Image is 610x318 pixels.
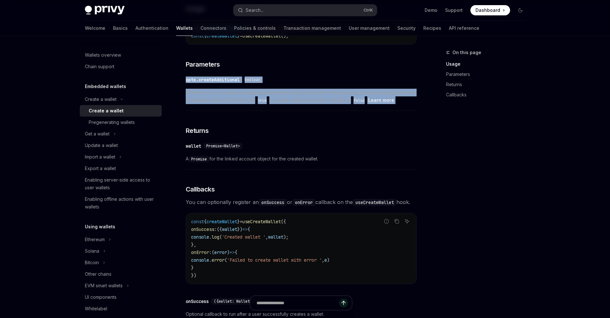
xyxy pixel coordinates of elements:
span: Callbacks [186,185,215,194]
a: Usage [446,59,531,69]
div: opts.createAdditional [186,77,240,83]
span: 'Failed to create wallet with error ' [227,257,322,263]
span: { [204,219,207,224]
span: createWallet [207,33,237,39]
span: Ctrl K [363,8,373,13]
a: Callbacks [446,90,531,100]
span: : [214,226,217,232]
div: Whitelabel [85,305,107,313]
a: Welcome [85,20,105,36]
span: onError [191,249,209,255]
div: Enabling server-side access to user wallets [85,176,158,192]
span: }) [191,273,196,278]
span: ( [224,257,227,263]
a: Returns [446,79,531,90]
span: useCreateWallet [242,219,281,224]
div: Export a wallet [85,165,116,172]
div: Wallets overview [85,51,121,59]
a: Create a wallet [80,105,162,117]
a: Pregenerating wallets [80,117,162,128]
span: wallet [222,226,237,232]
div: EVM smart wallets [85,282,123,289]
a: Support [445,7,463,13]
span: console [191,234,209,240]
a: Parameters [446,69,531,79]
button: Toggle Solana section [80,245,162,257]
span: }, [191,242,196,248]
code: onError [292,199,315,206]
span: } [237,219,240,224]
span: (); [281,33,289,39]
button: Ask AI [403,217,411,225]
span: } [237,33,240,39]
div: Enabling offline actions with user wallets [85,195,158,211]
code: useCreateWallet [353,199,396,206]
span: : [209,249,212,255]
div: Create a wallet [89,107,124,115]
span: console [191,257,209,263]
img: dark logo [85,6,125,15]
button: Send message [339,298,348,307]
code: true [255,97,269,104]
span: error [212,257,224,263]
div: Solana [85,247,99,255]
span: e [324,257,327,263]
span: Returns [186,126,209,135]
span: { [235,249,237,255]
span: ({ [281,219,286,224]
span: Parameters [186,60,220,69]
span: ( [219,234,222,240]
span: onSuccess [191,226,214,232]
a: User management [349,20,390,36]
a: Policies & controls [234,20,276,36]
a: Update a wallet [80,140,162,151]
button: Toggle Get a wallet section [80,128,162,140]
code: false [351,97,367,104]
code: onSuccess [259,199,287,206]
div: Ethereum [85,236,105,243]
div: wallet [186,143,201,149]
span: Whether or not to create an additional Ethereum wallet for the user if they already have an exist... [186,89,417,104]
button: Toggle Ethereum section [80,234,162,245]
a: Authentication [135,20,168,36]
a: UI components [80,291,162,303]
a: Demo [425,7,437,13]
span: }) [237,226,242,232]
span: { [204,33,207,39]
span: boolean [245,77,260,82]
button: Toggle dark mode [515,5,525,15]
span: ( [212,249,214,255]
a: Export a wallet [80,163,162,174]
span: const [191,219,204,224]
a: Dashboard [470,5,510,15]
span: ) [327,257,329,263]
h5: Using wallets [85,223,115,231]
span: } [191,265,194,271]
a: Wallets [176,20,193,36]
span: error [214,249,227,255]
div: Get a wallet [85,130,110,138]
span: A for the linked account object for the created wallet. [186,155,417,163]
span: Dashboard [476,7,500,13]
a: Wallets overview [80,49,162,61]
div: Pregenerating wallets [89,118,135,126]
span: wallet [268,234,283,240]
a: Whitelabel [80,303,162,314]
a: Other chains [80,268,162,280]
a: Enabling offline actions with user wallets [80,193,162,213]
span: , [265,234,268,240]
div: Create a wallet [85,95,117,103]
a: Enabling server-side access to user wallets [80,174,162,193]
span: log [212,234,219,240]
code: Promise [189,156,209,162]
span: ); [283,234,289,240]
a: Basics [113,20,128,36]
span: createWallet [207,219,237,224]
div: Update a wallet [85,142,118,149]
span: { [248,226,250,232]
button: Toggle Create a wallet section [80,94,162,105]
span: = [240,219,242,224]
a: Chain support [80,61,162,72]
span: You can optionally register an or callback on the hook. [186,198,417,207]
div: UI components [85,293,117,301]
